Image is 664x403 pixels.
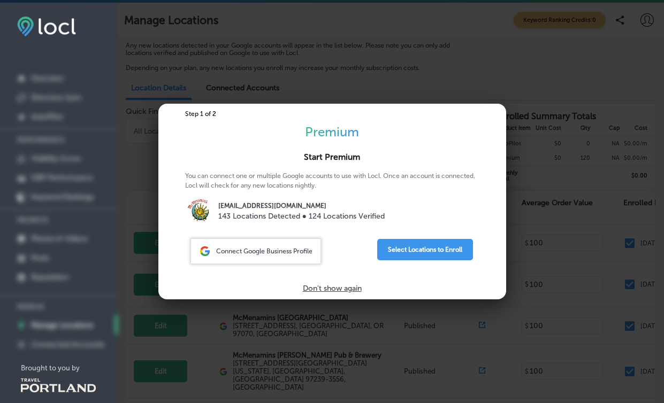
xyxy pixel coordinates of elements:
[171,152,493,162] h2: Start Premium
[303,284,362,293] p: Don't show again
[17,17,76,36] img: fda3e92497d09a02dc62c9cd864e3231.png
[216,247,312,255] span: Connect Google Business Profile
[218,201,385,211] p: [EMAIL_ADDRESS][DOMAIN_NAME]
[21,378,96,392] img: Travel Portland
[158,110,506,118] div: Step 1 of 2
[305,124,359,139] span: Premium
[377,239,473,260] button: Select Locations to Enroll
[21,364,118,372] p: Brought to you by
[185,171,479,226] p: You can connect one or multiple Google accounts to use with Locl. Once an account is connected, L...
[218,211,385,222] p: 143 Locations Detected ● 124 Locations Verified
